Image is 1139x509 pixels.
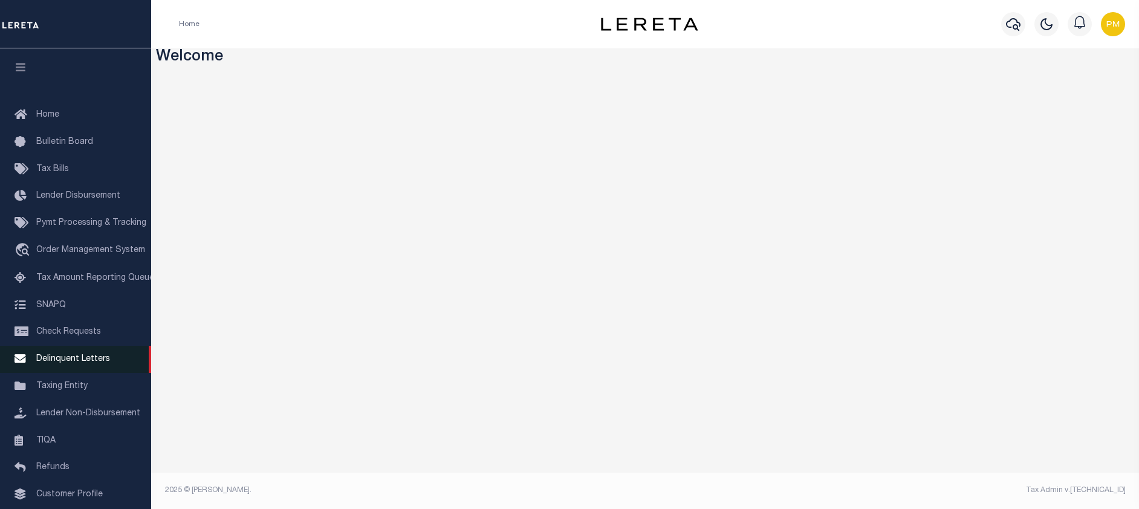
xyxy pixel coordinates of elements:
[36,490,103,499] span: Customer Profile
[654,485,1126,496] div: Tax Admin v.[TECHNICAL_ID]
[36,355,110,363] span: Delinquent Letters
[15,243,34,259] i: travel_explore
[36,274,154,282] span: Tax Amount Reporting Queue
[36,409,140,418] span: Lender Non-Disbursement
[36,111,59,119] span: Home
[36,165,69,173] span: Tax Bills
[179,19,200,30] li: Home
[156,48,1135,67] h3: Welcome
[36,246,145,254] span: Order Management System
[36,300,66,309] span: SNAPQ
[36,192,120,200] span: Lender Disbursement
[1101,12,1125,36] img: svg+xml;base64,PHN2ZyB4bWxucz0iaHR0cDovL3d3dy53My5vcmcvMjAwMC9zdmciIHBvaW50ZXItZXZlbnRzPSJub25lIi...
[36,436,56,444] span: TIQA
[36,382,88,391] span: Taxing Entity
[36,138,93,146] span: Bulletin Board
[36,328,101,336] span: Check Requests
[36,463,70,472] span: Refunds
[156,485,646,496] div: 2025 © [PERSON_NAME].
[36,219,146,227] span: Pymt Processing & Tracking
[601,18,698,31] img: logo-dark.svg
